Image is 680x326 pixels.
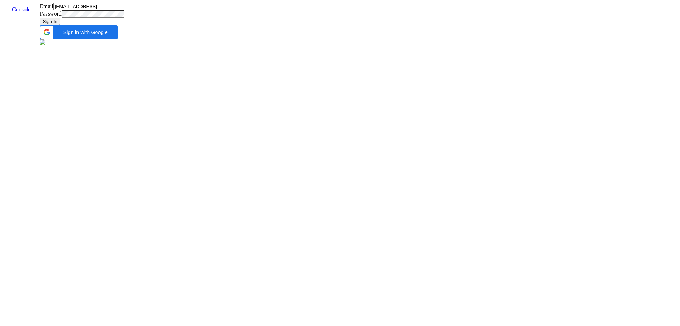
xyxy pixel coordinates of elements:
div: Sign in with Google [40,25,118,39]
button: Sign In [40,18,60,25]
label: Password [40,11,61,17]
a: Console [6,6,36,12]
img: azure.svg [40,39,45,45]
label: Email [40,3,53,9]
input: Email [53,3,116,10]
span: Sign in with Google [57,29,113,35]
